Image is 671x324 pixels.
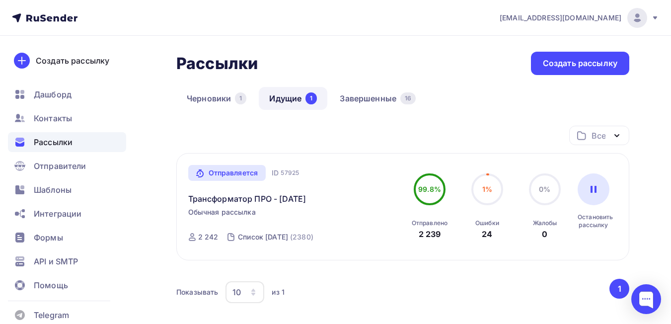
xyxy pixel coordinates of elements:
h2: Рассылки [176,54,258,74]
a: Рассылки [8,132,126,152]
div: 1 [305,92,317,104]
a: Шаблоны [8,180,126,200]
div: Создать рассылку [543,58,617,69]
a: Отправители [8,156,126,176]
div: 2 242 [198,232,219,242]
ul: Pagination [608,279,630,299]
span: API и SMTP [34,255,78,267]
span: Дашборд [34,88,72,100]
span: 99.8% [418,185,441,193]
div: 0 [542,228,547,240]
div: 10 [232,286,241,298]
div: 1 [235,92,246,104]
div: Ошибки [475,219,499,227]
a: Формы [8,228,126,247]
a: Идущие1 [259,87,327,110]
span: Помощь [34,279,68,291]
a: Трансформатор ПРО - [DATE] [188,193,306,205]
div: Отправлено [412,219,447,227]
div: Жалобы [533,219,557,227]
a: Черновики1 [176,87,257,110]
div: 24 [482,228,492,240]
span: 0% [539,185,550,193]
span: Обычная рассылка [188,207,256,217]
span: ID [272,168,279,178]
a: Дашборд [8,84,126,104]
span: 1% [482,185,492,193]
span: Отправители [34,160,86,172]
span: Контакты [34,112,72,124]
a: [EMAIL_ADDRESS][DOMAIN_NAME] [500,8,659,28]
div: 16 [400,92,416,104]
span: Шаблоны [34,184,72,196]
span: [EMAIL_ADDRESS][DOMAIN_NAME] [500,13,621,23]
span: Формы [34,232,63,243]
a: Контакты [8,108,126,128]
a: Отправляется [188,165,266,181]
span: Telegram [34,309,69,321]
a: Завершенные16 [329,87,426,110]
div: Показывать [176,287,218,297]
span: Рассылки [34,136,73,148]
span: Интеграции [34,208,81,220]
span: 57925 [281,168,299,178]
button: 10 [225,281,265,304]
div: Создать рассылку [36,55,109,67]
div: Остановить рассылку [578,213,609,229]
div: 2 239 [419,228,441,240]
div: Список [DATE] [238,232,288,242]
div: (2380) [290,232,313,242]
button: Go to page 1 [609,279,629,299]
button: Все [569,126,629,145]
a: Список [DATE] (2380) [237,229,314,245]
div: Все [592,130,605,142]
div: из 1 [272,287,285,297]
